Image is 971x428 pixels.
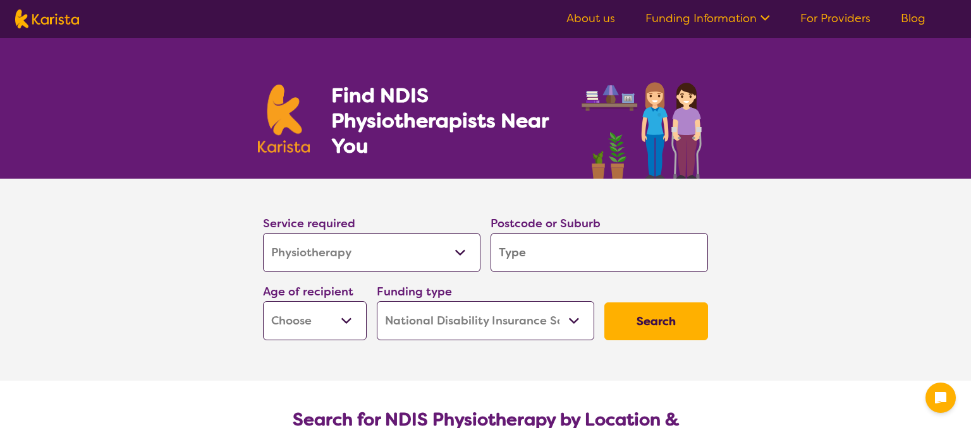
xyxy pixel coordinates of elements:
h1: Find NDIS Physiotherapists Near You [331,83,565,158]
input: Type [491,233,708,272]
img: Karista logo [258,85,310,153]
label: Postcode or Suburb [491,216,601,231]
a: For Providers [800,11,870,26]
img: Karista logo [15,9,79,28]
a: Funding Information [645,11,770,26]
img: physiotherapy [578,68,713,179]
button: Search [604,302,708,340]
label: Service required [263,216,355,231]
label: Age of recipient [263,284,353,299]
a: Blog [901,11,925,26]
a: About us [566,11,615,26]
label: Funding type [377,284,452,299]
